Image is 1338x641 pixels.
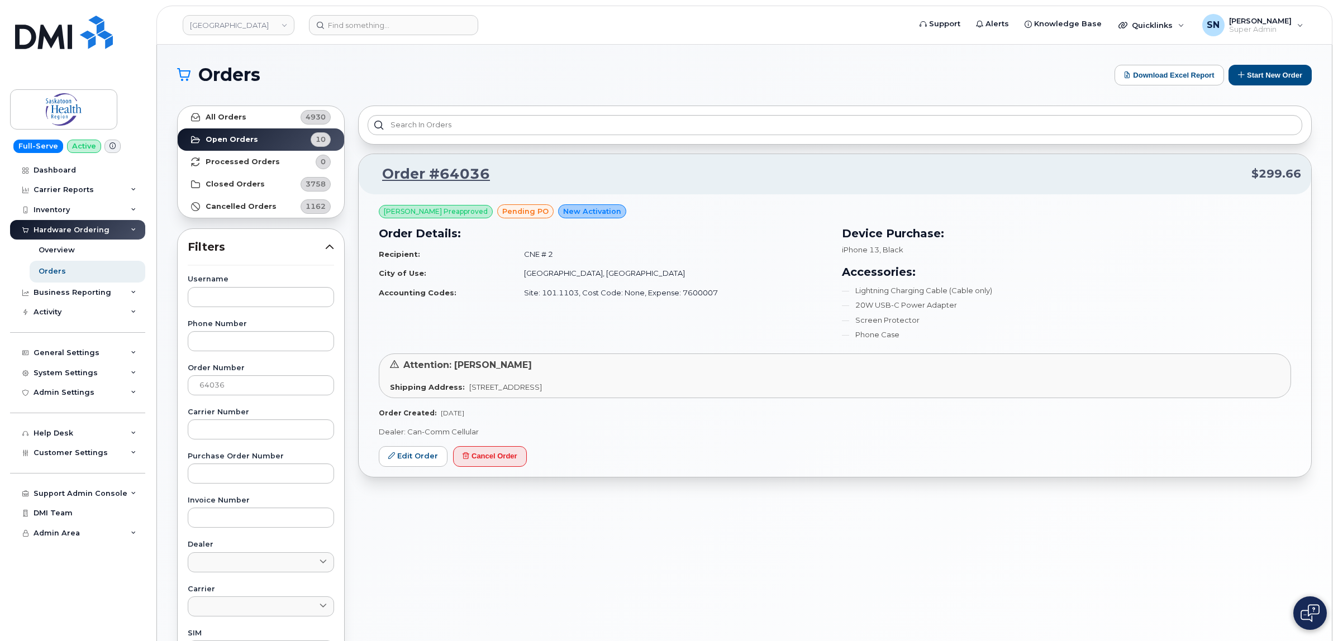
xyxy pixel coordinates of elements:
button: Cancel Order [453,446,527,467]
label: Phone Number [188,320,334,328]
td: CNE # 2 [514,245,828,264]
li: Phone Case [842,329,1292,340]
img: Open chat [1301,604,1320,622]
strong: Closed Orders [206,180,265,189]
span: pending PO [502,206,549,217]
input: Search in orders [368,115,1302,135]
h3: Order Details: [379,225,828,242]
a: Edit Order [379,446,447,467]
strong: Cancelled Orders [206,202,277,211]
a: All Orders4930 [178,106,344,128]
span: 10 [316,134,326,145]
strong: Open Orders [206,135,258,144]
span: iPhone 13 [842,245,879,254]
strong: Processed Orders [206,157,280,166]
label: Dealer [188,541,334,548]
li: 20W USB-C Power Adapter [842,300,1292,310]
span: Attention: [PERSON_NAME] [403,360,532,370]
span: [PERSON_NAME] Preapproved [384,207,488,217]
span: , Black [879,245,903,254]
span: 4930 [306,112,326,122]
label: Username [188,276,334,283]
td: Site: 101.1103, Cost Code: None, Expense: 7600007 [514,283,828,303]
strong: Recipient: [379,250,420,259]
li: Lightning Charging Cable (Cable only) [842,285,1292,296]
span: New Activation [563,206,621,217]
a: Closed Orders3758 [178,173,344,195]
label: SIM [188,630,334,637]
button: Start New Order [1229,65,1312,85]
button: Download Excel Report [1115,65,1224,85]
strong: Shipping Address: [390,382,465,391]
span: Orders [198,66,260,83]
span: 0 [321,156,326,167]
a: Order #64036 [369,164,490,184]
strong: City of Use: [379,269,426,278]
label: Carrier [188,586,334,593]
strong: All Orders [206,113,246,122]
label: Invoice Number [188,497,334,504]
span: 3758 [306,179,326,189]
label: Purchase Order Number [188,453,334,460]
span: [STREET_ADDRESS] [469,382,542,391]
strong: Order Created: [379,409,436,417]
span: [DATE] [441,409,464,417]
li: Screen Protector [842,315,1292,326]
span: 1162 [306,201,326,212]
td: [GEOGRAPHIC_DATA], [GEOGRAPHIC_DATA] [514,264,828,283]
a: Cancelled Orders1162 [178,195,344,218]
p: Dealer: Can-Comm Cellular [379,427,1291,437]
strong: Accounting Codes: [379,288,456,297]
a: Processed Orders0 [178,151,344,173]
label: Carrier Number [188,409,334,416]
span: $299.66 [1251,166,1301,182]
span: Filters [188,239,325,255]
h3: Device Purchase: [842,225,1292,242]
h3: Accessories: [842,264,1292,280]
a: Open Orders10 [178,128,344,151]
label: Order Number [188,365,334,372]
